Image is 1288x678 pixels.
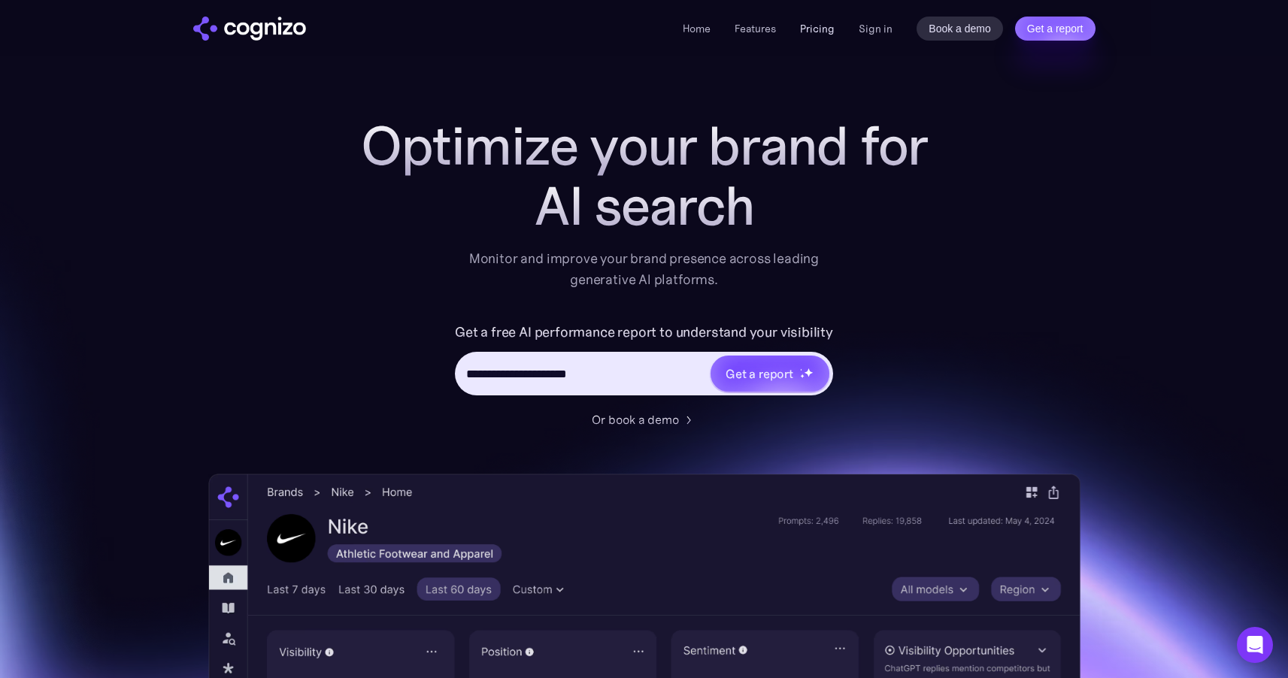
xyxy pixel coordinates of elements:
a: Get a reportstarstarstar [709,354,831,393]
form: Hero URL Input Form [455,320,833,403]
label: Get a free AI performance report to understand your visibility [455,320,833,344]
img: star [800,374,805,379]
div: AI search [344,176,945,236]
a: Get a report [1015,17,1096,41]
img: star [800,368,802,371]
a: Features [735,22,776,35]
img: cognizo logo [193,17,306,41]
a: Or book a demo [592,410,697,428]
a: Book a demo [917,17,1003,41]
a: Home [683,22,711,35]
div: Get a report [726,365,793,383]
div: Open Intercom Messenger [1237,627,1273,663]
a: Sign in [859,20,893,38]
div: Monitor and improve your brand presence across leading generative AI platforms. [459,248,829,290]
a: Pricing [800,22,835,35]
a: home [193,17,306,41]
div: Or book a demo [592,410,679,428]
img: star [804,368,814,377]
h1: Optimize your brand for [344,116,945,176]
